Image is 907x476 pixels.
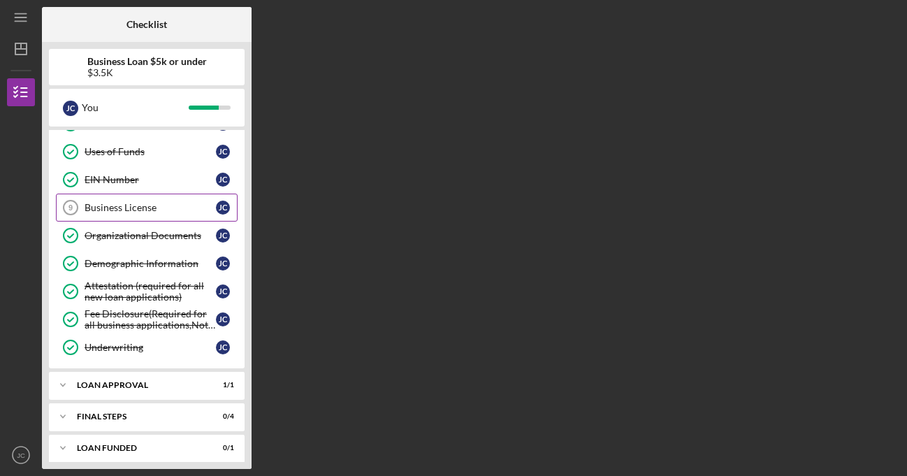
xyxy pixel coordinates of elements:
[216,173,230,187] div: J C
[216,145,230,159] div: J C
[77,381,199,389] div: Loan Approval
[209,444,234,452] div: 0 / 1
[216,340,230,354] div: J C
[56,305,238,333] a: Fee Disclosure(Required for all business applications,Not needed for Contractor loans)JC
[209,381,234,389] div: 1 / 1
[216,201,230,215] div: J C
[85,146,216,157] div: Uses of Funds
[68,203,73,212] tspan: 9
[56,222,238,250] a: Organizational DocumentsJC
[85,280,216,303] div: Attestation (required for all new loan applications)
[85,230,216,241] div: Organizational Documents
[56,277,238,305] a: Attestation (required for all new loan applications)JC
[126,19,167,30] b: Checklist
[87,56,207,67] b: Business Loan $5k or under
[82,96,189,120] div: You
[56,194,238,222] a: 9Business LicenseJC
[216,312,230,326] div: J C
[7,441,35,469] button: JC
[77,444,199,452] div: LOAN FUNDED
[85,342,216,353] div: Underwriting
[85,174,216,185] div: EIN Number
[85,202,216,213] div: Business License
[216,284,230,298] div: J C
[85,258,216,269] div: Demographic Information
[216,229,230,243] div: J C
[63,101,78,116] div: J C
[209,412,234,421] div: 0 / 4
[56,138,238,166] a: Uses of FundsJC
[216,257,230,271] div: J C
[85,308,216,331] div: Fee Disclosure(Required for all business applications,Not needed for Contractor loans)
[56,250,238,277] a: Demographic InformationJC
[17,452,25,459] text: JC
[77,412,199,421] div: Final Steps
[56,166,238,194] a: EIN NumberJC
[56,333,238,361] a: UnderwritingJC
[87,67,207,78] div: $3.5K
